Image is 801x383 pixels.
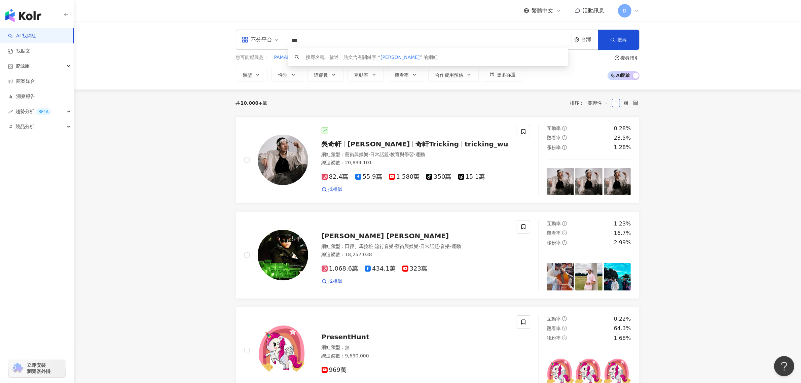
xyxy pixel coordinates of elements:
span: · [389,152,390,157]
span: 觀看率 [395,72,409,78]
button: 性別 [271,68,303,81]
span: 搜尋 [618,37,627,42]
span: 互動率 [355,72,369,78]
span: question-circle [562,240,567,245]
span: environment [574,37,579,42]
span: question-circle [562,126,567,131]
span: question-circle [562,316,567,321]
span: 找相似 [328,278,342,285]
span: 更多篩選 [497,72,516,77]
span: question-circle [615,56,619,60]
span: 繁體中文 [532,7,553,14]
span: · [394,244,395,249]
span: 漲粉率 [547,145,561,150]
a: KOL Avatar吳奇軒[PERSON_NAME]奇軒Trickingtricking_wu網紅類型：藝術與娛樂·日常話題·教育與學習·運動總追蹤數：20,834,10182.4萬55.9萬1... [236,116,640,204]
button: 類型 [236,68,267,81]
span: question-circle [562,221,567,226]
span: 性別 [279,72,288,78]
span: question-circle [562,135,567,140]
div: 不分平台 [242,34,272,45]
span: 434.1萬 [365,265,396,272]
div: 1.68% [614,335,631,342]
div: 排序： [570,98,612,108]
button: 互動率 [348,68,384,81]
div: 1.28% [614,144,631,151]
span: 藝術與娛樂 [395,244,418,249]
button: 觀看率 [388,68,424,81]
a: searchAI 找網紅 [8,33,36,39]
span: · [414,152,415,157]
span: · [439,244,440,249]
span: 教育與學習 [390,152,414,157]
div: BETA [36,108,51,115]
span: 觀看率 [547,326,561,331]
a: 商案媒合 [8,78,35,85]
span: · [450,244,451,249]
div: 網紅類型 ： 無 [322,344,509,351]
span: question-circle [562,145,567,150]
span: [PERSON_NAME] [PERSON_NAME] [322,232,449,240]
span: 藝術與娛樂 [345,152,369,157]
span: 350萬 [426,173,451,180]
iframe: Help Scout Beacon - Open [774,356,794,376]
img: post-image [604,168,631,195]
span: 資源庫 [15,59,30,74]
span: search [295,55,299,60]
div: 2.99% [614,239,631,246]
span: 1,068.6萬 [322,265,358,272]
span: 漲粉率 [547,335,561,341]
span: 互動率 [547,316,561,321]
span: 競品分析 [15,119,34,134]
span: question-circle [562,336,567,340]
span: 趨勢分析 [15,104,51,119]
img: post-image [575,168,603,195]
span: question-circle [562,231,567,235]
span: [PERSON_NAME] [348,140,410,148]
span: 活動訊息 [583,7,605,14]
div: 1.23% [614,220,631,228]
span: · [369,152,370,157]
a: chrome extension立即安裝 瀏覽器外掛 [9,359,65,377]
div: 總追蹤數 ： 20,834,101 [322,160,509,166]
span: 合作費用預估 [435,72,464,78]
span: PresentHunt [322,333,369,341]
span: 音樂 [440,244,450,249]
span: 類型 [243,72,252,78]
div: 23.5% [614,134,631,142]
img: post-image [575,263,603,290]
span: 82.4萬 [322,173,349,180]
span: 323萬 [402,265,427,272]
a: 找相似 [322,186,342,193]
span: 追蹤數 [314,72,328,78]
img: KOL Avatar [258,325,308,376]
a: 洞察報告 [8,93,35,100]
img: chrome extension [11,363,24,374]
span: 15.1萬 [458,173,485,180]
span: 969萬 [322,367,347,374]
div: 0.22% [614,315,631,323]
span: 立即安裝 瀏覽器外掛 [27,362,50,374]
span: 運動 [451,244,461,249]
span: appstore [242,36,248,43]
span: tricking_wu [465,140,508,148]
span: · [373,244,375,249]
img: KOL Avatar [258,135,308,185]
div: 0.28% [614,125,631,132]
button: 搜尋 [598,30,639,50]
span: 找相似 [328,186,342,193]
span: · [418,244,420,249]
img: logo [5,9,41,22]
div: 64.3% [614,325,631,332]
span: 55.9萬 [355,173,382,180]
span: [PERSON_NAME] [380,55,420,60]
span: PAMABE [274,54,293,61]
a: KOL Avatar[PERSON_NAME] [PERSON_NAME]網紅類型：田徑、馬拉松·流行音樂·藝術與娛樂·日常話題·音樂·運動總追蹤數：18,257,0381,068.6萬434.... [236,212,640,299]
div: 台灣 [581,37,598,42]
div: 16.7% [614,230,631,237]
img: post-image [547,263,574,290]
button: 合作費用預估 [428,68,479,81]
span: 日常話題 [420,244,439,249]
span: 日常話題 [370,152,389,157]
span: 關聯性 [588,98,608,108]
span: 流行音樂 [375,244,394,249]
